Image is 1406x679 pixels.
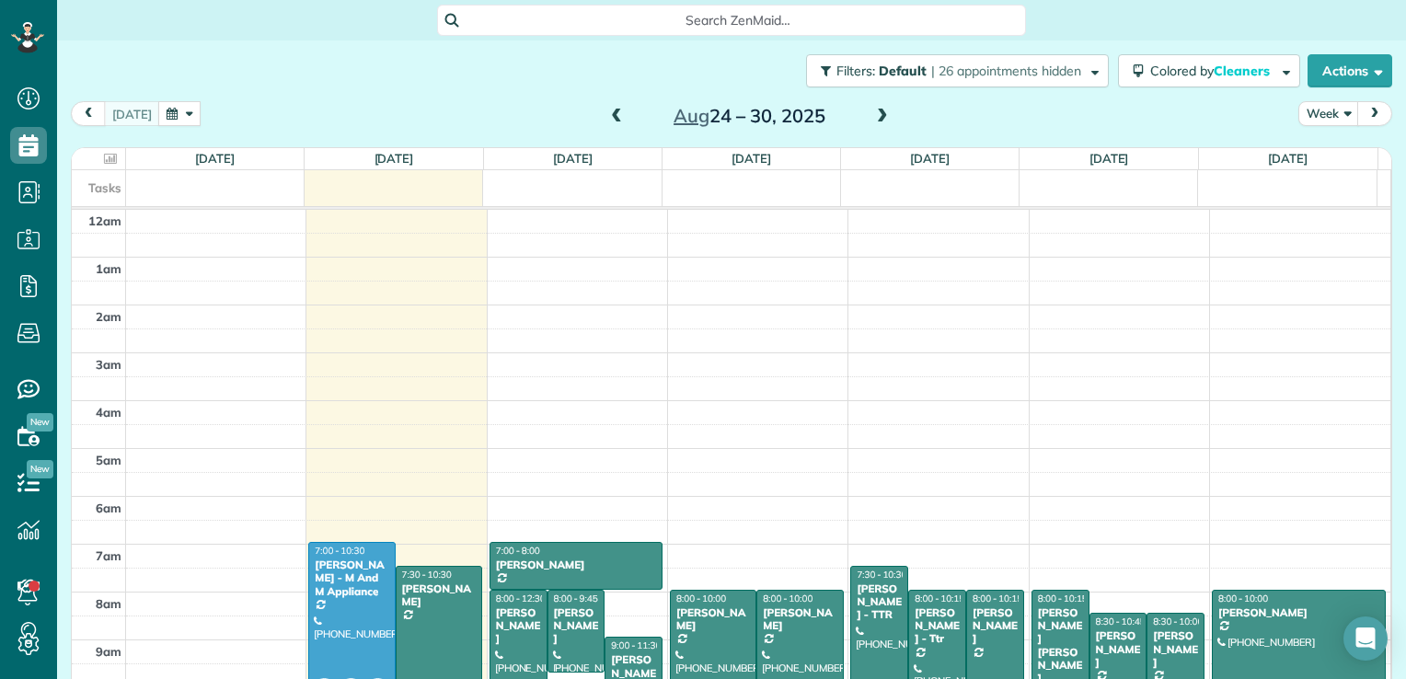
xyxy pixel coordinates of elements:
[1218,593,1268,604] span: 8:00 - 10:00
[553,606,600,646] div: [PERSON_NAME]
[375,151,414,166] a: [DATE]
[676,593,726,604] span: 8:00 - 10:00
[1038,593,1088,604] span: 8:00 - 10:15
[88,213,121,228] span: 12am
[96,261,121,276] span: 1am
[401,582,477,609] div: [PERSON_NAME]
[1089,151,1129,166] a: [DATE]
[674,104,709,127] span: Aug
[96,644,121,659] span: 9am
[732,151,771,166] a: [DATE]
[496,593,546,604] span: 8:00 - 12:30
[96,548,121,563] span: 7am
[857,569,906,581] span: 7:30 - 10:30
[96,596,121,611] span: 8am
[675,606,751,633] div: [PERSON_NAME]
[96,357,121,372] span: 3am
[856,582,903,622] div: [PERSON_NAME] - TTR
[88,180,121,195] span: Tasks
[195,151,235,166] a: [DATE]
[762,606,837,633] div: [PERSON_NAME]
[1357,101,1392,126] button: next
[1150,63,1276,79] span: Colored by
[797,54,1109,87] a: Filters: Default | 26 appointments hidden
[879,63,928,79] span: Default
[1268,151,1308,166] a: [DATE]
[27,460,53,478] span: New
[806,54,1109,87] button: Filters: Default | 26 appointments hidden
[1095,629,1142,669] div: [PERSON_NAME]
[1343,616,1388,661] div: Open Intercom Messenger
[836,63,875,79] span: Filters:
[96,453,121,467] span: 5am
[763,593,812,604] span: 8:00 - 10:00
[914,606,961,646] div: [PERSON_NAME] - Ttr
[495,606,542,646] div: [PERSON_NAME]
[402,569,452,581] span: 7:30 - 10:30
[1217,606,1380,619] div: [PERSON_NAME]
[1153,616,1203,627] span: 8:30 - 10:00
[553,151,593,166] a: [DATE]
[104,101,160,126] button: [DATE]
[27,413,53,432] span: New
[1298,101,1359,126] button: Week
[96,501,121,515] span: 6am
[554,593,598,604] span: 8:00 - 9:45
[495,558,657,571] div: [PERSON_NAME]
[910,151,950,166] a: [DATE]
[496,545,540,557] span: 7:00 - 8:00
[931,63,1081,79] span: | 26 appointments hidden
[1214,63,1273,79] span: Cleaners
[1096,616,1146,627] span: 8:30 - 10:45
[1152,629,1199,669] div: [PERSON_NAME]
[915,593,964,604] span: 8:00 - 10:15
[611,639,661,651] span: 9:00 - 11:30
[315,545,364,557] span: 7:00 - 10:30
[972,606,1019,646] div: [PERSON_NAME]
[634,106,864,126] h2: 24 – 30, 2025
[314,558,389,598] div: [PERSON_NAME] - M And M Appliance
[1118,54,1300,87] button: Colored byCleaners
[71,101,106,126] button: prev
[973,593,1022,604] span: 8:00 - 10:15
[1308,54,1392,87] button: Actions
[96,405,121,420] span: 4am
[96,309,121,324] span: 2am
